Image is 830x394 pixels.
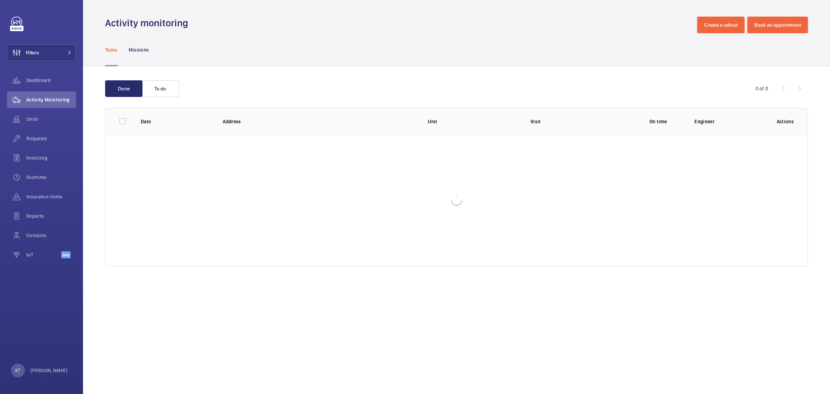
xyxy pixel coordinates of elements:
button: Done [105,80,142,97]
div: 0 of 0 [756,85,768,92]
p: Address [223,118,417,125]
span: Insurance items [26,193,76,200]
p: Tasks [105,46,118,53]
h1: Activity monitoring [105,17,192,29]
p: On time [633,118,683,125]
span: Contacts [26,232,76,239]
span: Beta [61,251,71,258]
p: Actions [777,118,794,125]
p: KT [15,367,20,374]
span: Dashboard [26,77,76,84]
span: Requests [26,135,76,142]
span: IoT [26,251,61,258]
button: Filters [7,44,76,61]
p: Visit [531,118,622,125]
p: Missions [129,46,149,53]
span: Overtime [26,174,76,181]
span: Reports [26,213,76,220]
span: Activity Monitoring [26,96,76,103]
span: Invoicing [26,154,76,161]
p: Unit [428,118,519,125]
button: Book an appointment [747,17,808,33]
span: Units [26,116,76,123]
p: Engineer [694,118,765,125]
p: [PERSON_NAME] [30,367,68,374]
button: Create a callout [697,17,745,33]
span: Filters [26,49,39,56]
button: To do [142,80,179,97]
p: Date [141,118,212,125]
